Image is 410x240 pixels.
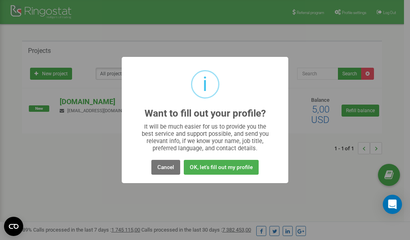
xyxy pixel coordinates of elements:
h2: Want to fill out your profile? [145,108,266,119]
div: Open Intercom Messenger [383,195,402,214]
button: Open CMP widget [4,217,23,236]
div: i [203,71,207,97]
div: It will be much easier for us to provide you the best service and support possible, and send you ... [138,123,273,152]
button: OK, let's fill out my profile [184,160,259,175]
button: Cancel [151,160,180,175]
